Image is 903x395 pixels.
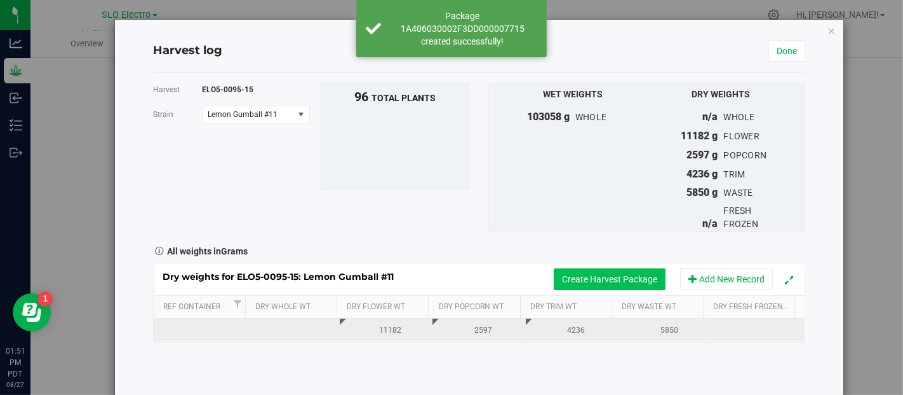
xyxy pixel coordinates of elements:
div: 2597 [441,324,525,336]
span: trim [724,169,746,179]
span: total plants [371,93,436,103]
span: 96 [354,89,368,104]
span: popcorn [724,150,767,160]
div: Please record waste in the action menu. [627,324,711,336]
span: whole [575,112,606,122]
a: Dry Waste Wt [622,302,699,312]
a: Ref Container [163,302,230,312]
span: n/a [703,111,718,123]
button: Expand [780,270,798,289]
span: select [293,106,309,123]
a: Dry Whole Wt [255,302,332,312]
iframe: Resource center unread badge [37,291,53,307]
span: whole [724,112,755,122]
a: Dry Fresh Frozen Wt [713,302,790,312]
span: n/a [703,218,718,230]
span: Harvest [153,85,180,94]
a: Done [768,40,805,62]
iframe: Resource center [13,293,51,331]
div: Package 1A406030002F3DD000007715 created successfully! [388,10,537,48]
span: flower [724,131,760,141]
span: 4236 g [687,168,718,180]
strong: All weights in [167,242,248,258]
span: Lemon Gumball #11 [208,110,286,119]
button: Add New Record [680,268,773,290]
span: ELO5-0095-15 [203,85,254,94]
div: 4236 [535,324,618,336]
span: 11182 g [681,130,718,142]
span: 103058 g [527,111,570,123]
a: Dry Flower Wt [347,302,424,312]
div: 11182 [349,324,432,336]
h4: Harvest log [153,43,222,59]
span: Grams [221,246,248,256]
span: Wet Weights [543,89,603,99]
span: 5850 g [687,186,718,198]
a: Dry Popcorn Wt [439,302,516,312]
span: waste [724,188,753,198]
span: Dry Weights [692,89,751,99]
button: Create Harvest Package [554,268,666,290]
a: Filter [230,296,245,312]
span: 2597 g [687,149,718,161]
span: Dry weights for ELO5-0095-15: Lemon Gumball #11 [163,271,406,282]
span: fresh frozen [724,205,759,229]
span: Strain [153,110,173,119]
a: Dry Trim Wt [530,302,607,312]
